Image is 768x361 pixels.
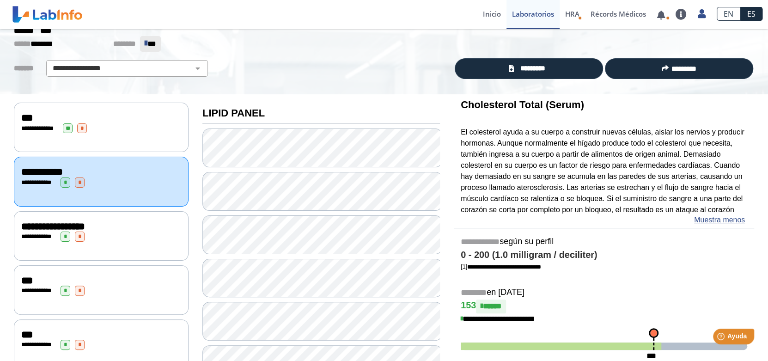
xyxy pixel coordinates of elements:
[461,250,747,261] h4: 0 - 200 (1.0 milligram / deciliter)
[740,7,762,21] a: ES
[565,9,579,18] span: HRA
[461,263,541,270] a: [1]
[461,127,747,215] p: El colesterol ayuda a su cuerpo a construir nuevas células, aislar los nervios y producir hormona...
[461,288,747,298] h5: en [DATE]
[694,214,745,226] a: Muestra menos
[717,7,740,21] a: EN
[202,107,265,119] b: LIPID PANEL
[686,325,758,351] iframe: Help widget launcher
[461,237,747,247] h5: según su perfil
[461,300,747,313] h4: 153
[461,99,584,110] b: Cholesterol Total (Serum)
